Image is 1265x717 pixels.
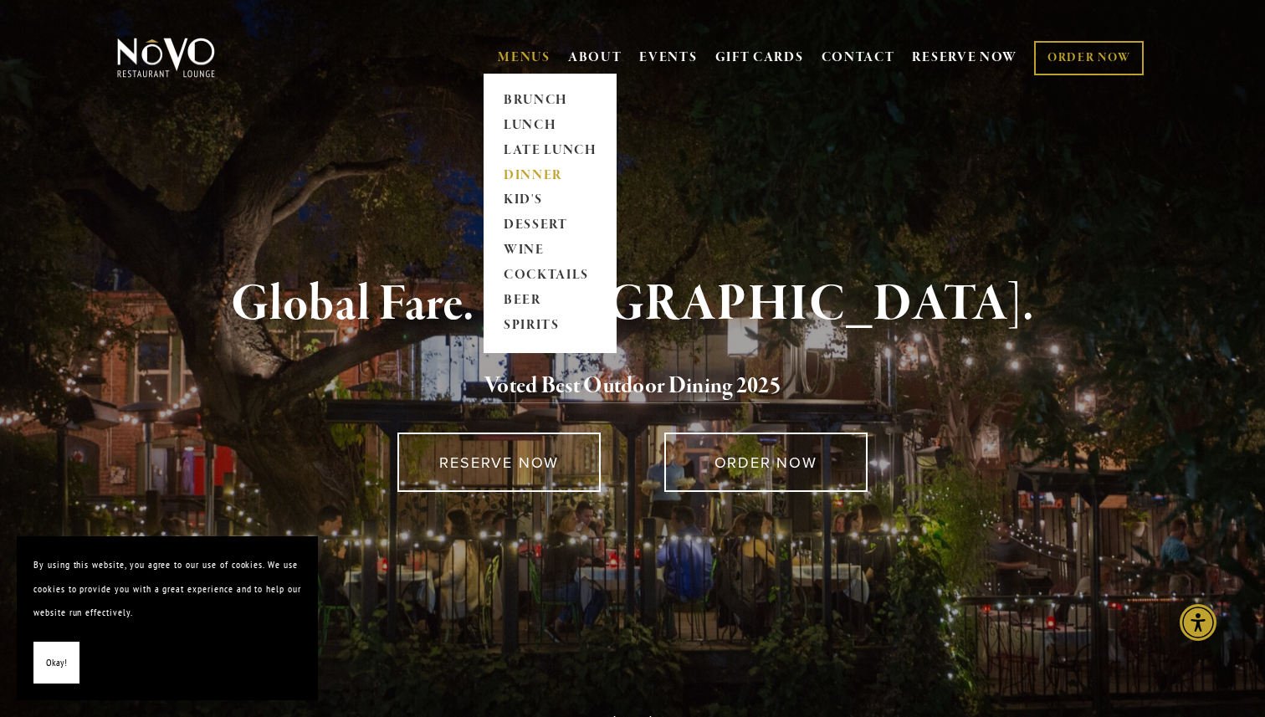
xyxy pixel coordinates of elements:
a: ORDER NOW [664,433,868,492]
a: SPIRITS [498,314,602,339]
img: Novo Restaurant &amp; Lounge [114,37,218,79]
a: Voted Best Outdoor Dining 202 [484,371,770,403]
a: ABOUT [568,49,622,66]
a: KID'S [498,188,602,213]
section: Cookie banner [17,536,318,700]
h2: 5 [145,369,1120,404]
a: CONTACT [822,42,895,74]
a: BEER [498,289,602,314]
a: EVENTS [639,49,697,66]
a: BRUNCH [498,88,602,113]
a: ORDER NOW [1034,41,1144,75]
a: COCKTAILS [498,264,602,289]
a: RESERVE NOW [912,42,1017,74]
a: DINNER [498,163,602,188]
div: Accessibility Menu [1180,604,1216,641]
a: MENUS [498,49,551,66]
a: RESERVE NOW [397,433,601,492]
a: LATE LUNCH [498,138,602,163]
button: Okay! [33,642,79,684]
a: GIFT CARDS [715,42,804,74]
a: LUNCH [498,113,602,138]
a: WINE [498,238,602,264]
a: DESSERT [498,213,602,238]
strong: Global Fare. [GEOGRAPHIC_DATA]. [231,273,1033,336]
span: Okay! [46,651,67,675]
p: By using this website, you agree to our use of cookies. We use cookies to provide you with a grea... [33,553,301,625]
